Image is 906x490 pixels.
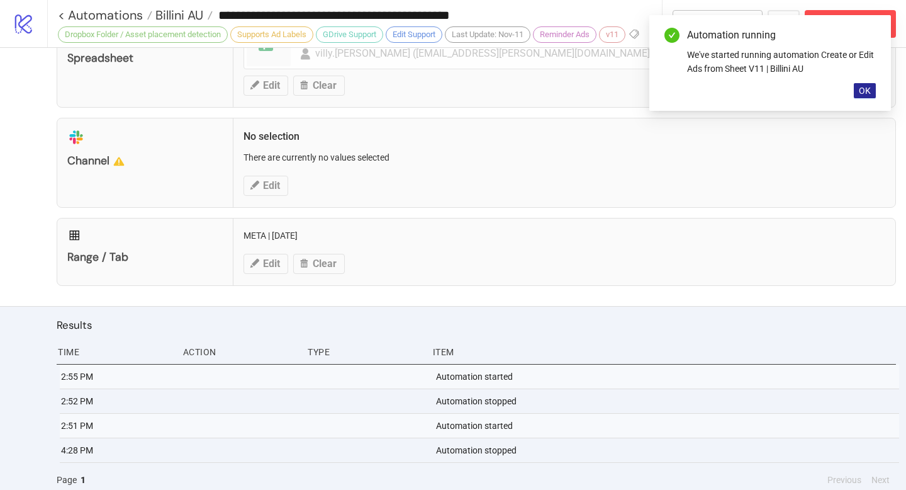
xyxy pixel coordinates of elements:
[859,86,871,96] span: OK
[60,389,176,413] div: 2:52 PM
[182,340,298,364] div: Action
[152,9,213,21] a: Billini AU
[824,473,865,487] button: Previous
[854,83,876,98] button: OK
[316,26,383,43] div: GDrive Support
[57,340,173,364] div: Time
[445,26,530,43] div: Last Update: Nov-11
[435,438,899,462] div: Automation stopped
[152,7,203,23] span: Billini AU
[60,438,176,462] div: 4:28 PM
[432,340,896,364] div: Item
[57,473,77,487] span: Page
[673,10,763,38] button: To Builder
[58,9,152,21] a: < Automations
[306,340,423,364] div: Type
[687,28,876,43] div: Automation running
[664,28,679,43] span: check-circle
[386,26,442,43] div: Edit Support
[58,26,228,43] div: Dropbox Folder / Asset placement detection
[435,389,899,413] div: Automation stopped
[599,26,625,43] div: v11
[60,365,176,389] div: 2:55 PM
[77,473,89,487] button: 1
[230,26,313,43] div: Supports Ad Labels
[868,473,893,487] button: Next
[533,26,596,43] div: Reminder Ads
[435,414,899,438] div: Automation started
[805,10,896,38] button: Abort Run
[60,414,176,438] div: 2:51 PM
[687,48,876,76] div: We've started running automation Create or Edit Ads from Sheet V11 | Billini AU
[57,317,896,333] h2: Results
[768,10,800,38] button: ...
[435,365,899,389] div: Automation started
